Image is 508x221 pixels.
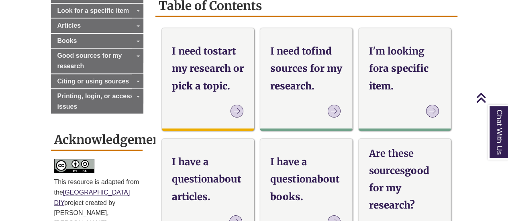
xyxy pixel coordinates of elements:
span: Books [57,37,77,44]
h3: good for my research? [369,145,441,214]
h3: about books. [270,153,342,205]
strong: I have a question [172,156,213,185]
a: I'm looking fora specific item. [369,43,441,120]
h3: a specific item. [369,43,441,95]
strong: I have a question [270,156,312,185]
span: Look for a specific item [57,7,129,14]
a: Back to Top [476,92,506,103]
a: I need tofind sources for my research. [270,43,342,120]
a: Citing or using sources [51,74,144,89]
strong: I'm looking for [369,45,424,75]
a: [GEOGRAPHIC_DATA] DIY [54,189,130,206]
h3: find sources for my research. [270,43,342,95]
a: Books [51,34,144,48]
a: Printing, login, or access issues [51,89,144,114]
h3: about articles. [172,153,244,205]
a: Look for a specific item [51,4,144,18]
h2: Acknowledgement [51,130,143,151]
span: Printing, login, or access issues [57,93,134,110]
a: Good sources for my research [51,49,144,73]
span: Articles [57,22,81,29]
strong: I need to [172,45,213,57]
strong: Are these sources [369,147,413,177]
span: Citing or using sources [57,78,129,85]
span: Good sources for my research [57,52,122,69]
strong: I need to [270,45,311,57]
img: Credits [54,159,94,173]
a: Articles [51,18,144,33]
h3: start my research or pick a topic. [172,43,244,95]
a: I need tostart my research or pick a topic. [172,43,244,120]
